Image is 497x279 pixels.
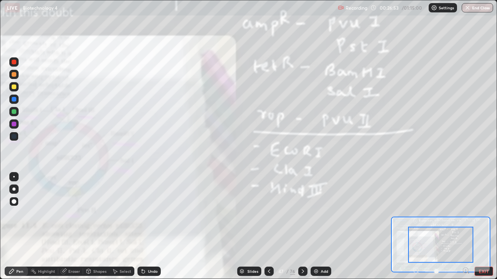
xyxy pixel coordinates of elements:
div: Shapes [93,269,106,273]
img: add-slide-button [313,268,319,274]
div: / [286,269,288,274]
div: Undo [148,269,158,273]
div: 76 [290,268,295,275]
img: end-class-cross [464,5,471,11]
button: EXIT [474,267,493,276]
button: End Class [462,3,493,12]
div: 47 [277,269,285,274]
p: LIVE [7,5,17,11]
img: recording.375f2c34.svg [338,5,344,11]
img: class-settings-icons [431,5,437,11]
div: Highlight [38,269,55,273]
p: Settings [439,6,454,10]
div: Slides [247,269,258,273]
div: Add [321,269,328,273]
div: Select [120,269,131,273]
p: Biotechnology 4 [23,5,57,11]
p: Recording [346,5,367,11]
div: Eraser [68,269,80,273]
div: Pen [16,269,23,273]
